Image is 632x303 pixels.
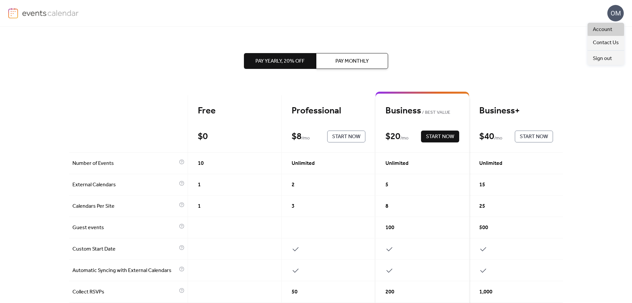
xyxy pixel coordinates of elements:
div: $ 40 [479,131,494,142]
span: 2 [292,181,295,189]
span: 50 [292,288,298,296]
span: 10 [198,160,204,167]
div: OM [607,5,624,21]
span: 500 [479,224,488,232]
span: / mo [494,135,502,142]
div: Free [198,105,272,117]
span: BEST VALUE [421,109,450,117]
span: Unlimited [479,160,502,167]
div: $ 0 [198,131,208,142]
span: / mo [302,135,310,142]
span: Contact Us [593,39,619,47]
div: Business+ [479,105,553,117]
div: Professional [292,105,365,117]
span: 1,000 [479,288,492,296]
span: 1 [198,181,201,189]
span: Start Now [426,133,454,141]
span: Guest events [72,224,177,232]
button: Pay Yearly, 20% off [244,53,316,69]
span: Pay Monthly [335,57,369,65]
span: Unlimited [385,160,408,167]
span: 100 [385,224,394,232]
div: Business [385,105,459,117]
span: 15 [479,181,485,189]
button: Start Now [421,131,459,142]
span: Pay Yearly, 20% off [255,57,304,65]
span: 5 [385,181,388,189]
span: Automatic Syncing with External Calendars [72,267,177,275]
button: Start Now [515,131,553,142]
span: Sign out [593,55,612,63]
span: / mo [400,135,408,142]
a: Contact Us [588,36,624,49]
span: Custom Start Date [72,245,177,253]
span: External Calendars [72,181,177,189]
img: logo-type [22,8,79,18]
span: Calendars Per Site [72,202,177,210]
span: Collect RSVPs [72,288,177,296]
span: 3 [292,202,295,210]
span: Start Now [332,133,360,141]
span: Account [593,26,612,34]
span: 8 [385,202,388,210]
span: 1 [198,202,201,210]
button: Start Now [327,131,365,142]
img: logo [8,8,18,18]
span: 200 [385,288,394,296]
span: 25 [479,202,485,210]
span: Start Now [520,133,548,141]
span: Unlimited [292,160,315,167]
span: Number of Events [72,160,177,167]
a: Account [588,23,624,36]
div: $ 8 [292,131,302,142]
div: $ 20 [385,131,400,142]
button: Pay Monthly [316,53,388,69]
